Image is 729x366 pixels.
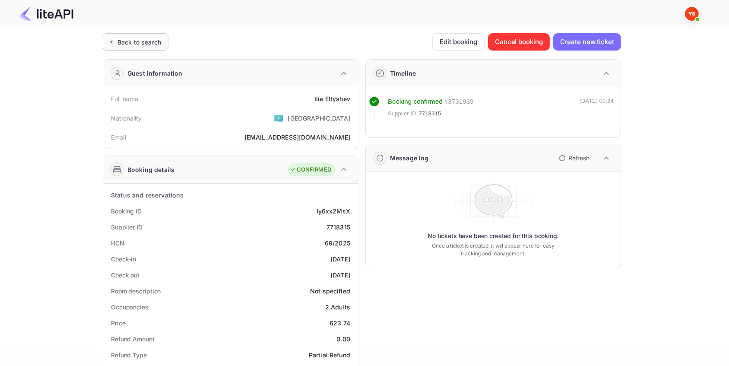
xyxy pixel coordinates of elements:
span: United States [273,110,283,126]
div: Status and reservations [111,191,184,200]
div: 0.00 [336,334,350,344]
div: [EMAIL_ADDRESS][DOMAIN_NAME] [244,133,350,142]
div: Email [111,133,126,142]
div: Not specified [310,286,350,296]
div: 69/2025 [325,239,350,248]
p: No tickets have been created for this booking. [428,232,559,240]
div: 7718315 [326,223,350,232]
div: [DATE] [330,255,350,264]
div: 623.74 [330,318,350,328]
div: Booking ID [111,207,142,216]
button: Edit booking [432,33,485,51]
div: Timeline [390,69,416,78]
p: Refresh [568,153,590,162]
div: # 3731939 [444,97,474,107]
div: [DATE] [330,271,350,280]
div: Booking details [127,165,174,174]
div: Price [111,318,126,328]
div: CONFIRMED [290,165,331,174]
p: Once a ticket is created, it will appear here for easy tracking and management. [425,242,561,258]
div: [GEOGRAPHIC_DATA] [288,114,350,123]
div: Message log [390,153,429,162]
div: Supplier ID [111,223,143,232]
div: Partial Refund [309,350,350,360]
div: Check-in [111,255,136,264]
div: HCN [111,239,124,248]
div: Room description [111,286,161,296]
button: Create new ticket [553,33,621,51]
div: Occupancies [111,302,149,312]
button: Refresh [554,151,593,165]
span: 7718315 [419,109,441,118]
img: LiteAPI Logo [19,7,73,21]
div: Iy6xx2MsX [317,207,350,216]
div: Back to search [117,38,161,47]
div: Booking confirmed [388,97,443,107]
img: Yandex Support [685,7,699,21]
div: Check out [111,271,139,280]
div: Guest information [127,69,183,78]
div: Refund Amount [111,334,155,344]
div: [DATE] 00:24 [580,97,614,122]
div: 2 Adults [325,302,350,312]
div: Refund Type [111,350,147,360]
div: Full name [111,94,138,103]
div: Nationality [111,114,142,123]
div: Ilia Eltyshev [314,94,350,103]
button: Cancel booking [488,33,550,51]
span: Supplier ID: [388,109,418,118]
